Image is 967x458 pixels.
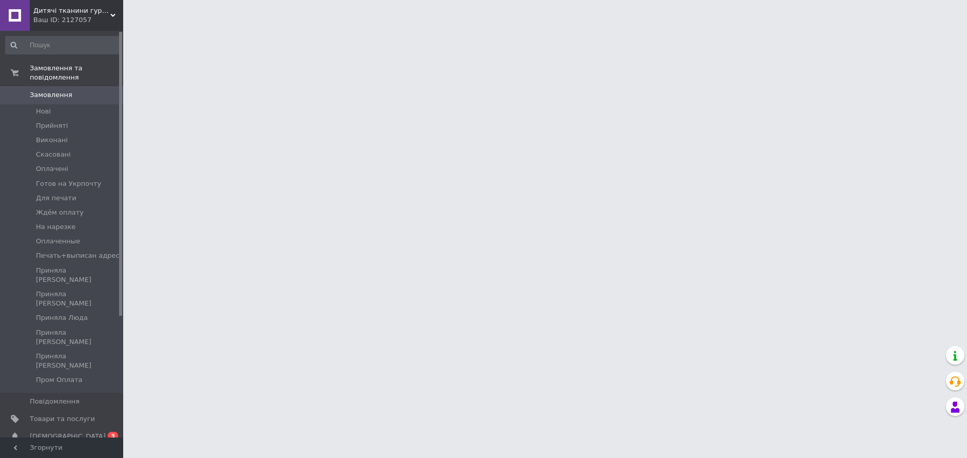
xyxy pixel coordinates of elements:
[108,432,118,441] span: 3
[36,208,84,217] span: Ждём оплату
[36,194,76,203] span: Для печати
[33,15,123,25] div: Ваш ID: 2127057
[36,352,120,370] span: Приняла [PERSON_NAME]
[36,328,120,347] span: Приняла [PERSON_NAME]
[36,107,51,116] span: Нові
[36,121,68,130] span: Прийняті
[30,414,95,424] span: Товари та послуги
[36,251,120,260] span: Печать+выписан адрес
[36,150,71,159] span: Скасовані
[36,375,82,385] span: Пром Оплата
[36,237,80,246] span: Оплаченные
[36,222,75,232] span: На нарезке
[36,266,120,284] span: Приняла [PERSON_NAME]
[30,90,72,100] span: Замовлення
[5,36,121,54] input: Пошук
[30,64,123,82] span: Замовлення та повідомлення
[30,432,106,441] span: [DEMOGRAPHIC_DATA]
[36,164,68,174] span: Оплачені
[30,397,80,406] span: Повідомлення
[36,290,120,308] span: Приняла [PERSON_NAME]
[36,179,101,188] span: Готов на Укрпочту
[36,313,88,322] span: Приняла Люда
[33,6,110,15] span: Дитячі тканини гуртом і в роздріб
[36,136,68,145] span: Виконані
